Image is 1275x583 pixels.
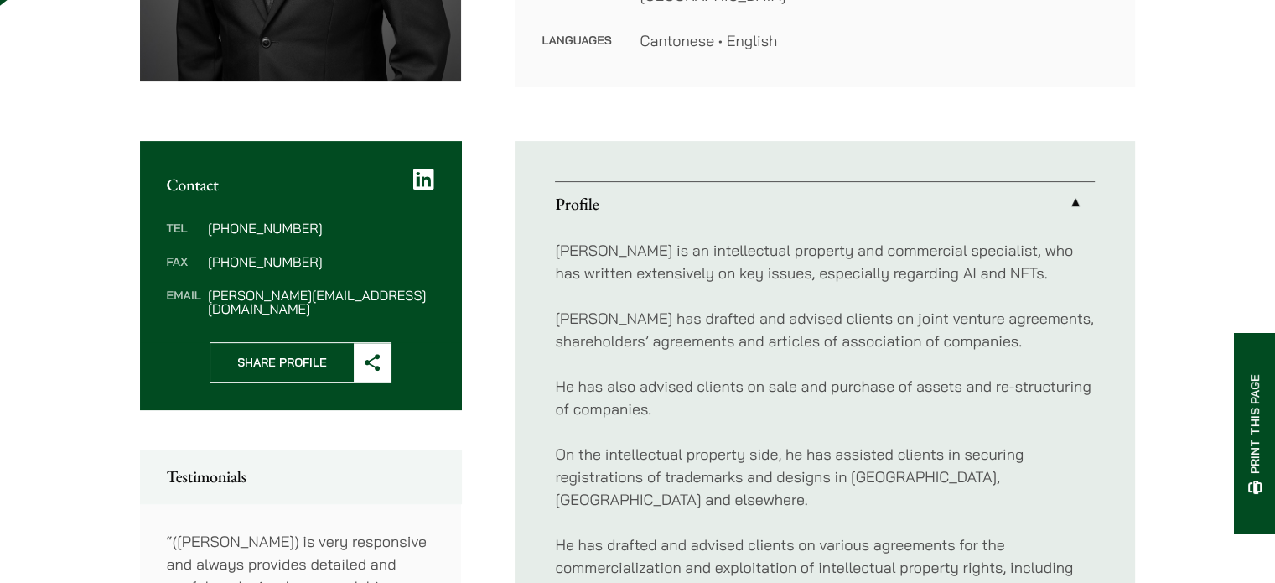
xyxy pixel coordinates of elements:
p: On the intellectual property side, he has assisted clients in securing registrations of trademark... [555,443,1095,511]
dd: Cantonese • English [640,29,1108,52]
dd: [PERSON_NAME][EMAIL_ADDRESS][DOMAIN_NAME] [208,289,434,315]
h2: Testimonials [167,466,435,487]
a: Profile [555,182,1095,226]
h2: Contact [167,174,435,195]
dt: Fax [167,255,201,289]
dt: Email [167,289,201,315]
button: Share Profile [210,342,391,383]
p: He has also advised clients on sale and purchase of assets and re-structuring of companies. [555,375,1095,420]
span: Share Profile [210,343,354,382]
a: LinkedIn [413,168,434,191]
dd: [PHONE_NUMBER] [208,255,434,268]
p: [PERSON_NAME] has drafted and advised clients on joint venture agreements, shareholders’ agreemen... [555,307,1095,352]
dd: [PHONE_NUMBER] [208,221,434,235]
p: [PERSON_NAME] is an intellectual property and commercial specialist, who has written extensively ... [555,239,1095,284]
dt: Languages [542,29,613,52]
dt: Tel [167,221,201,255]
